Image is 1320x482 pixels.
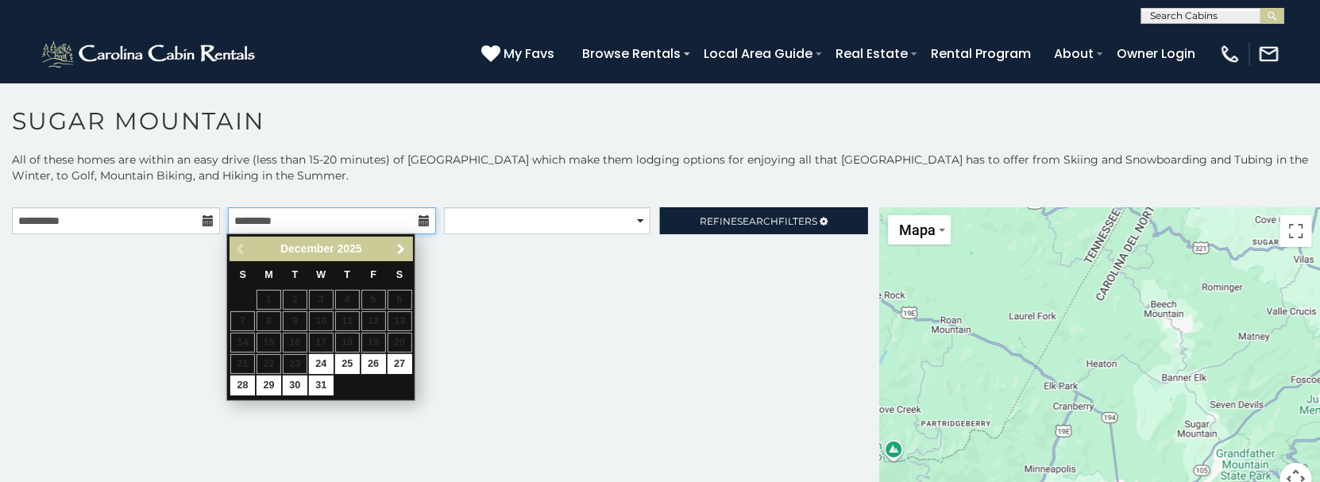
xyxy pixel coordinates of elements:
[283,376,307,395] a: 30
[230,376,255,395] a: 28
[361,354,386,374] a: 26
[391,239,411,259] a: Next
[388,354,412,374] a: 27
[1280,215,1312,247] button: Cambiar a la vista en pantalla completa
[257,376,281,395] a: 29
[888,215,951,245] button: Cambiar estilo de mapa
[338,242,362,255] span: 2025
[481,44,558,64] a: My Favs
[335,354,360,374] a: 25
[40,38,260,70] img: White-1-2.png
[574,40,689,67] a: Browse Rentals
[1046,40,1102,67] a: About
[737,215,778,227] span: Search
[660,207,868,234] a: RefineSearchFilters
[309,376,334,395] a: 31
[923,40,1039,67] a: Rental Program
[395,243,407,256] span: Next
[696,40,820,67] a: Local Area Guide
[504,44,554,64] span: My Favs
[239,269,245,280] span: Sunday
[344,269,350,280] span: Thursday
[1258,43,1280,65] img: mail-regular-white.png
[1219,43,1241,65] img: phone-regular-white.png
[316,269,326,280] span: Wednesday
[700,215,817,227] span: Refine Filters
[899,222,936,238] span: Mapa
[1109,40,1203,67] a: Owner Login
[370,269,376,280] span: Friday
[309,354,334,374] a: 24
[264,269,273,280] span: Monday
[292,269,299,280] span: Tuesday
[396,269,403,280] span: Saturday
[280,242,334,255] span: December
[828,40,916,67] a: Real Estate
